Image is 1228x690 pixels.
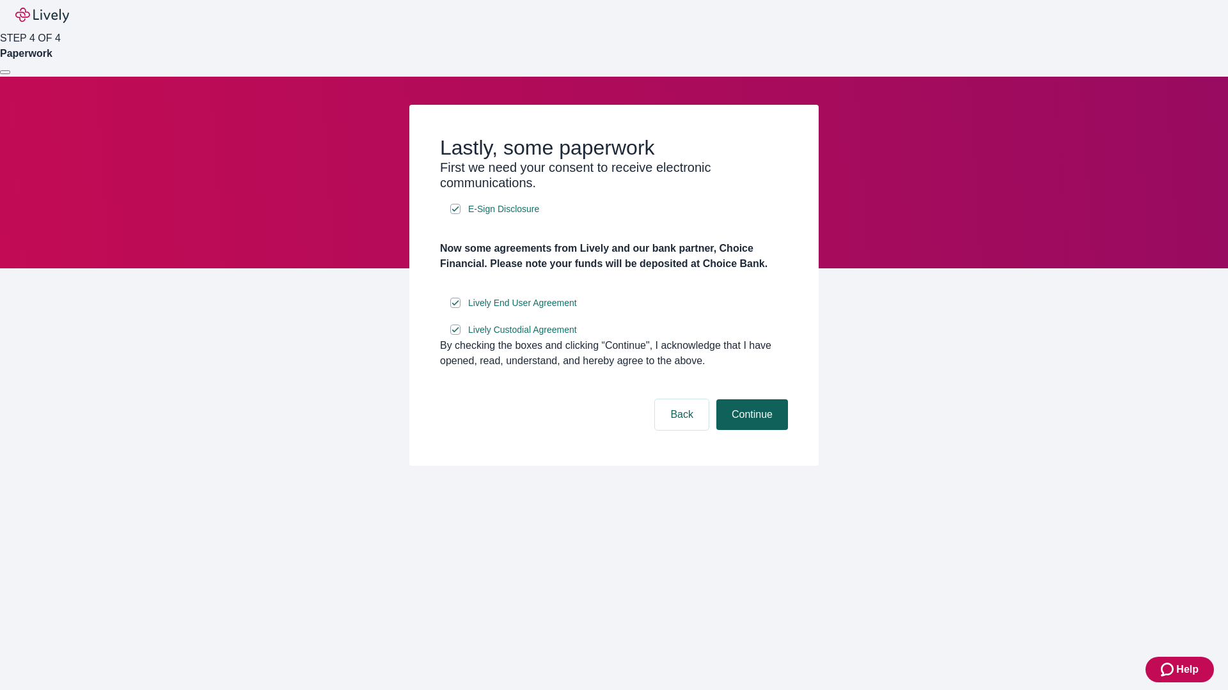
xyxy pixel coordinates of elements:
button: Continue [716,399,788,430]
span: Lively End User Agreement [468,296,577,310]
h3: First we need your consent to receive electronic communications. [440,160,788,190]
h4: Now some agreements from Lively and our bank partner, Choice Financial. Please note your funds wi... [440,241,788,272]
h2: Lastly, some paperwork [440,135,788,160]
img: Lively [15,8,69,23]
span: Lively Custodial Agreement [468,323,577,337]
a: e-sign disclosure document [466,201,542,217]
button: Zendesk support iconHelp [1145,657,1214,682]
svg: Zendesk support icon [1161,662,1176,677]
span: E-Sign Disclosure [468,203,539,216]
a: e-sign disclosure document [466,322,579,338]
span: Help [1176,662,1199,677]
button: Back [655,399,709,430]
div: By checking the boxes and clicking “Continue", I acknowledge that I have opened, read, understand... [440,338,788,369]
a: e-sign disclosure document [466,295,579,311]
